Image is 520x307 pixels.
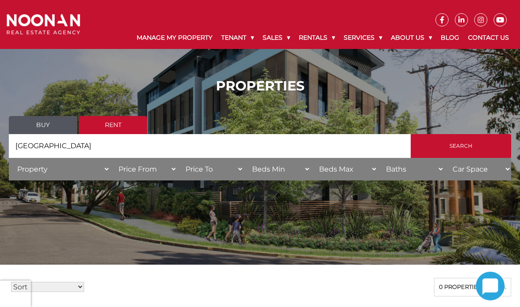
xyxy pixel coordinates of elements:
[11,282,84,292] select: Sort Listings
[386,26,436,49] a: About Us
[9,78,511,94] h1: PROPERTIES
[436,26,464,49] a: Blog
[9,116,77,134] a: Buy
[464,26,513,49] a: Contact Us
[258,26,294,49] a: Sales
[79,116,147,134] a: Rent
[294,26,339,49] a: Rentals
[132,26,217,49] a: Manage My Property
[7,14,80,34] img: Noonan Real Estate Agency
[339,26,386,49] a: Services
[9,134,411,158] input: Search by suburb, postcode or area
[434,278,511,296] div: 0 properties found.
[411,134,511,158] input: Search
[217,26,258,49] a: Tenant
